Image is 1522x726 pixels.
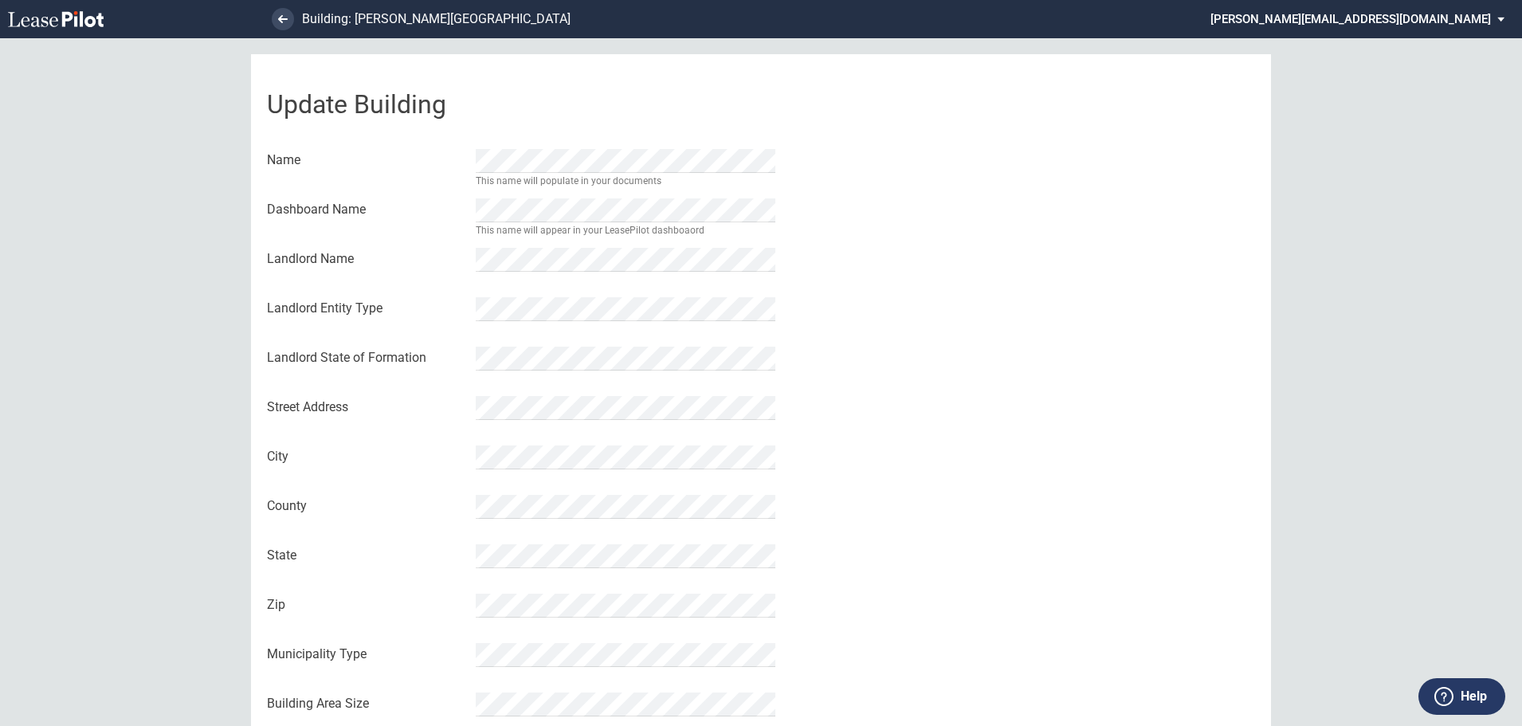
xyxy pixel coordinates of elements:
input: Zip [476,594,775,618]
span: Street Address [267,398,466,416]
button: Help [1418,678,1505,715]
span: Landlord State of Formation [267,349,466,367]
span: State [267,547,466,564]
input: State [476,544,775,568]
input: Street Address [476,396,775,420]
h1: Update Building [267,87,1255,123]
label: Help [1461,686,1487,707]
input: Landlord State of Formation [476,347,775,371]
div: This name will appear in your LeasePilot dashboaord [476,225,704,236]
input: County [476,495,775,519]
span: Municipality Type [267,646,466,663]
span: Landlord Name [267,250,466,268]
span: Name [267,151,466,169]
span: City [267,448,466,465]
input: Municipality Type [476,643,775,667]
span: Dashboard Name [267,201,466,218]
input: Landlord Entity Type [476,297,775,321]
input: City [476,445,775,469]
input: Landlord Name [476,248,775,272]
span: Zip [267,596,466,614]
input: Name [476,149,775,173]
span: Landlord Entity Type [267,300,466,317]
span: County [267,497,466,515]
input: Name [476,198,775,222]
div: This name will populate in your documents [476,175,661,186]
input: Building Office Area [476,693,775,716]
span: Building Area Size [267,695,466,712]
